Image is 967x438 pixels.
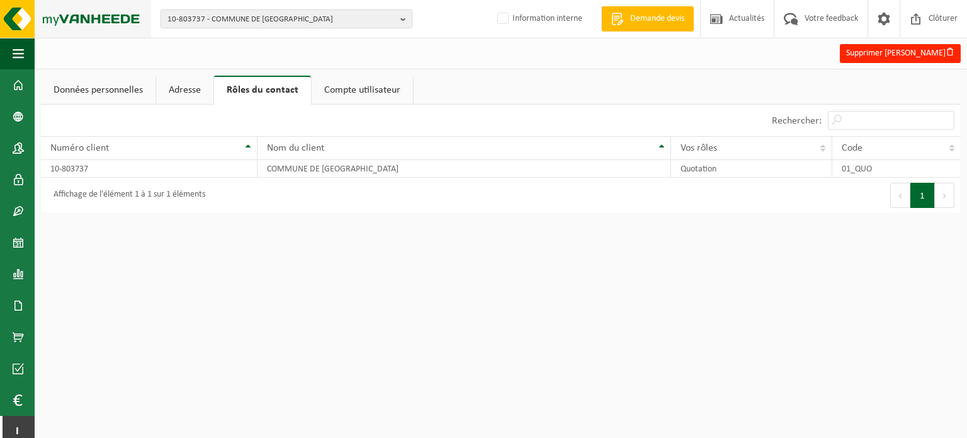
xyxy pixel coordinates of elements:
td: COMMUNE DE [GEOGRAPHIC_DATA] [257,160,671,178]
span: Nom du client [267,143,324,153]
button: 1 [910,183,935,208]
td: Quotation [671,160,832,178]
a: Compte utilisateur [312,76,413,105]
a: Adresse [156,76,213,105]
span: Vos rôles [681,143,717,153]
td: 01_QUO [832,160,961,178]
button: Supprimer [PERSON_NAME] [840,44,961,63]
button: Next [935,183,954,208]
span: Demande devis [627,13,687,25]
span: 10-803737 - COMMUNE DE [GEOGRAPHIC_DATA] [167,10,395,29]
label: Information interne [495,9,582,28]
label: Rechercher: [772,116,822,126]
button: Previous [890,183,910,208]
button: 10-803737 - COMMUNE DE [GEOGRAPHIC_DATA] [161,9,412,28]
span: Code [842,143,862,153]
span: Numéro client [50,143,109,153]
div: Affichage de l'élément 1 à 1 sur 1 éléments [47,184,205,207]
a: Données personnelles [41,76,156,105]
a: Rôles du contact [214,76,311,105]
td: 10-803737 [41,160,257,178]
a: Demande devis [601,6,694,32]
